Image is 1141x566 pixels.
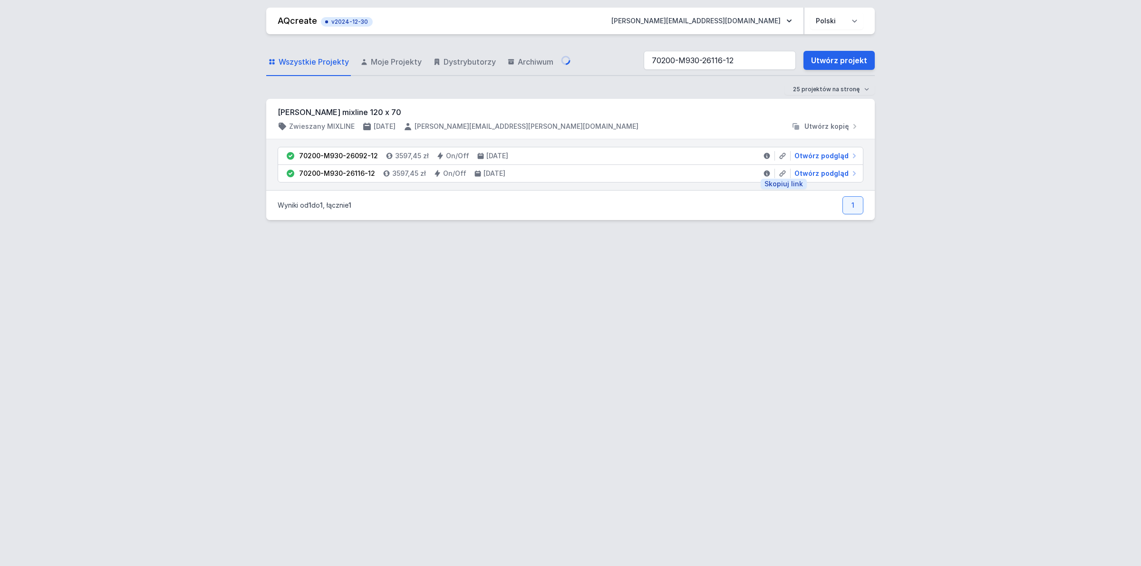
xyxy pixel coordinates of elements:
[791,151,859,161] a: Otwórz podgląd
[644,51,796,70] input: Szukaj wśród projektów i wersji...
[326,18,368,26] span: v2024-12-30
[415,122,638,131] h4: [PERSON_NAME][EMAIL_ADDRESS][PERSON_NAME][DOMAIN_NAME]
[794,151,849,161] span: Otwórz podgląd
[444,56,496,67] span: Dystrybutorzy
[299,151,378,161] div: 70200-M930-26092-12
[374,122,396,131] h4: [DATE]
[289,122,355,131] h4: Zwieszany MIXLINE
[761,179,807,190] div: Skopiuj link
[371,56,422,67] span: Moje Projekty
[278,201,351,210] p: Wyniki od do , łącznie
[804,122,849,131] span: Utwórz kopię
[810,12,863,29] select: Wybierz język
[483,169,505,178] h4: [DATE]
[392,169,426,178] h4: 3597,45 zł
[348,201,351,209] span: 1
[604,12,800,29] button: [PERSON_NAME][EMAIL_ADDRESS][DOMAIN_NAME]
[446,151,469,161] h4: On/Off
[321,15,373,27] button: v2024-12-30
[358,48,424,76] a: Moje Projekty
[266,48,351,76] a: Wszystkie Projekty
[431,48,498,76] a: Dystrybutorzy
[278,16,317,26] a: AQcreate
[395,151,429,161] h4: 3597,45 zł
[279,56,349,67] span: Wszystkie Projekty
[787,122,863,131] button: Utwórz kopię
[443,169,466,178] h4: On/Off
[278,106,863,118] h3: [PERSON_NAME] mixline 120 x 70
[486,151,508,161] h4: [DATE]
[309,201,311,209] span: 1
[518,56,553,67] span: Archiwum
[794,169,849,178] span: Otwórz podgląd
[299,169,375,178] div: 70200-M930-26116-12
[320,201,323,209] span: 1
[791,169,859,178] a: Otwórz podgląd
[842,196,863,214] a: 1
[803,51,875,70] a: Utwórz projekt
[505,48,555,76] a: Archiwum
